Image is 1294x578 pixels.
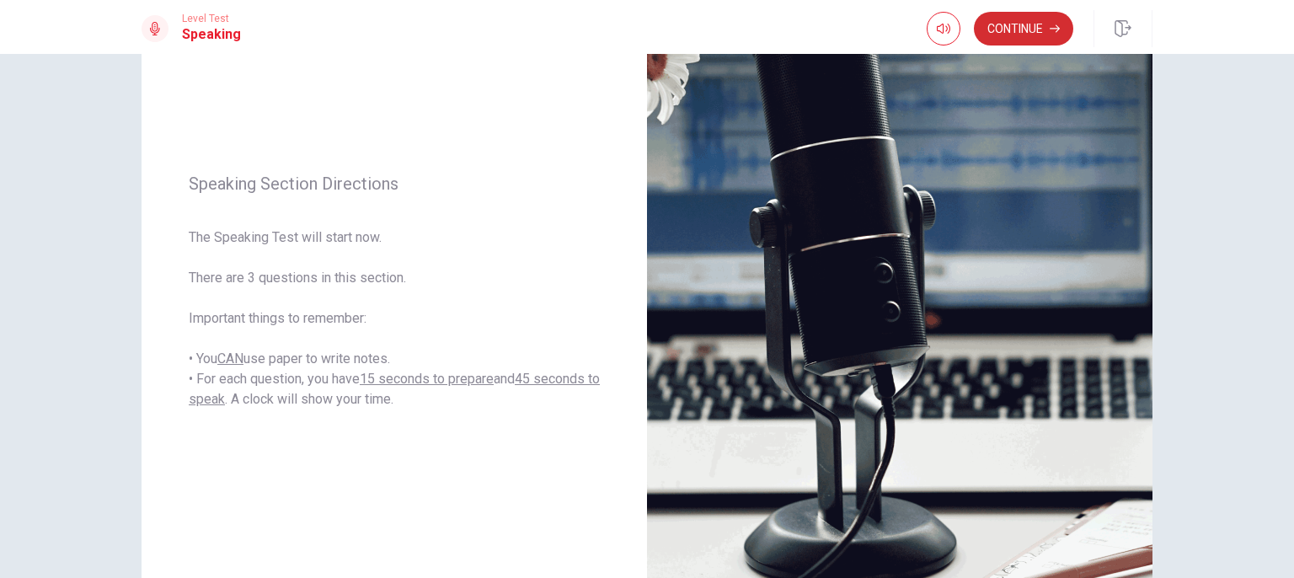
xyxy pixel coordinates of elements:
[974,12,1073,45] button: Continue
[360,371,494,387] u: 15 seconds to prepare
[189,174,600,194] span: Speaking Section Directions
[182,13,241,24] span: Level Test
[217,351,243,367] u: CAN
[189,227,600,409] span: The Speaking Test will start now. There are 3 questions in this section. Important things to reme...
[182,24,241,45] h1: Speaking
